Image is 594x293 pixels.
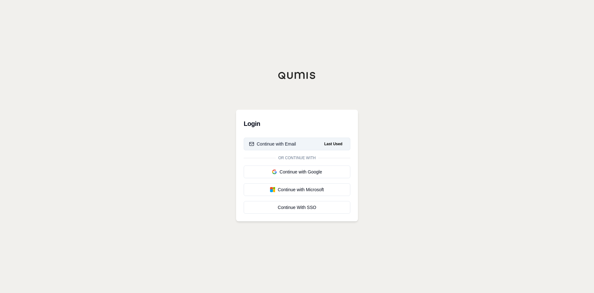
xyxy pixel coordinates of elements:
img: Qumis [278,72,316,79]
h3: Login [244,117,350,130]
div: Continue with Google [249,169,345,175]
button: Continue with EmailLast Used [244,138,350,150]
div: Continue With SSO [249,204,345,211]
div: Continue with Email [249,141,296,147]
a: Continue With SSO [244,201,350,214]
button: Continue with Microsoft [244,183,350,196]
div: Continue with Microsoft [249,186,345,193]
button: Continue with Google [244,166,350,178]
span: Last Used [322,140,345,148]
span: Or continue with [276,155,318,160]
